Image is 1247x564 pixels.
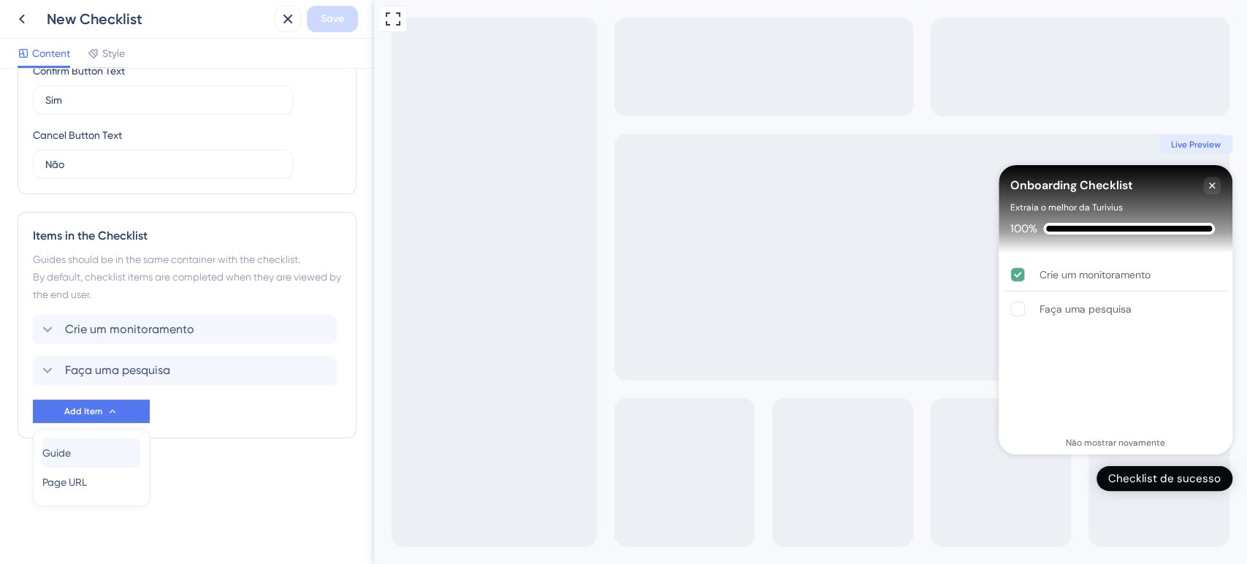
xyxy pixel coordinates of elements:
span: Add Item [64,405,102,417]
button: Page URL [42,468,140,497]
button: Add Item [33,400,150,423]
div: Checklist de sucesso [734,471,847,486]
span: Faça uma pesquisa [65,362,170,379]
div: Faça uma pesquisa is incomplete. [630,293,853,325]
div: Extraia o melhor da Turivius [636,200,749,215]
div: Crie um monitoramento is complete. [630,259,853,291]
div: Onboarding Checklist [636,177,759,194]
span: Style [102,45,125,62]
div: Confirm Button Text [33,62,125,80]
span: Live Preview [797,139,847,150]
div: New Checklist [47,9,269,29]
input: Type the value [45,92,281,108]
div: 100% [636,222,663,235]
div: Open Checklist de sucesso checklist [722,466,858,491]
span: Crie um monitoramento [65,321,194,338]
div: Items in the Checklist [33,227,341,245]
div: Cancel Button Text [33,126,122,144]
span: Save [321,10,344,28]
div: Guides should be in the same container with the checklist. By default, checklist items are comple... [33,251,341,303]
div: Checklist progress: 100% [636,222,847,235]
button: Save [307,6,358,32]
input: Type the value [45,156,281,172]
div: Crie um monitoramento [666,266,777,283]
span: Guide [42,444,71,462]
div: Checklist Container [625,165,858,454]
span: Content [32,45,70,62]
button: Guide [42,438,140,468]
div: Close Checklist [829,177,847,194]
div: Não mostrar novamente [692,437,791,449]
span: Page URL [42,473,87,491]
div: Faça uma pesquisa [666,300,758,318]
div: Checklist items [625,253,858,427]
